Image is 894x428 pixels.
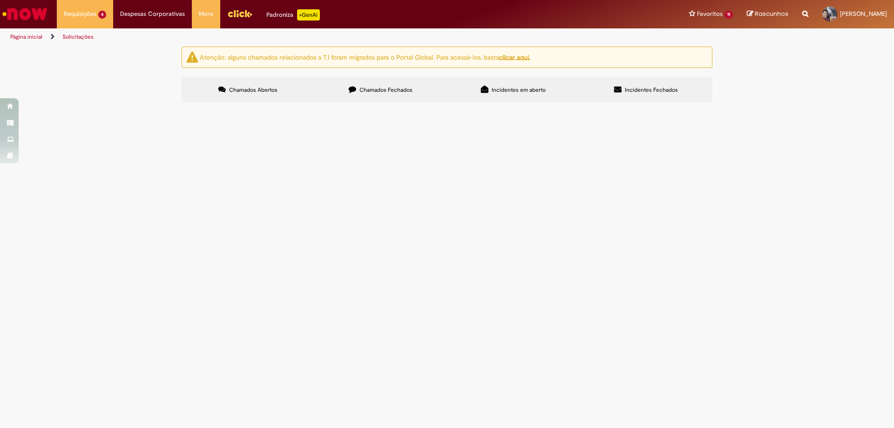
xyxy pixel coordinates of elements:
a: clicar aqui. [499,53,530,61]
span: Despesas Corporativas [120,9,185,19]
span: Chamados Fechados [359,86,413,94]
span: Favoritos [697,9,723,19]
span: [PERSON_NAME] [840,10,887,18]
span: Incidentes em aberto [492,86,546,94]
a: Solicitações [62,33,94,41]
p: +GenAi [297,9,320,20]
span: More [199,9,213,19]
img: click_logo_yellow_360x200.png [227,7,252,20]
span: Incidentes Fechados [625,86,678,94]
span: 4 [98,11,106,19]
span: Chamados Abertos [229,86,278,94]
a: Página inicial [10,33,42,41]
span: Rascunhos [755,9,788,18]
span: 11 [725,11,733,19]
ul: Trilhas de página [7,28,589,46]
ng-bind-html: Atenção: alguns chamados relacionados a T.I foram migrados para o Portal Global. Para acessá-los,... [200,53,530,61]
a: Rascunhos [747,10,788,19]
img: ServiceNow [1,5,49,23]
div: Padroniza [266,9,320,20]
span: Requisições [64,9,96,19]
